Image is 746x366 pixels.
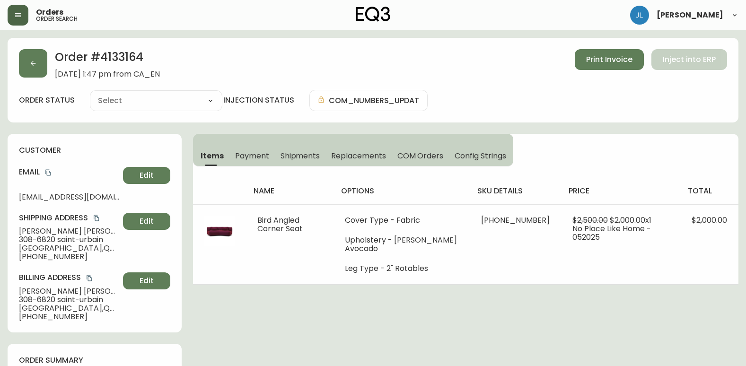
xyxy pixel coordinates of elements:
span: Bird Angled Corner Seat [257,215,303,234]
h4: order summary [19,355,170,366]
span: Items [201,151,224,161]
button: copy [92,213,101,223]
h4: Billing Address [19,272,119,283]
button: Print Invoice [575,49,644,70]
h4: price [569,186,673,196]
h4: Shipping Address [19,213,119,223]
span: COM Orders [397,151,444,161]
span: 308-6820 saint-urbain [19,296,119,304]
h5: order search [36,16,78,22]
span: [PHONE_NUMBER] [19,253,119,261]
li: Cover Type - Fabric [345,216,459,225]
span: $2,000.00 x 1 [610,215,651,226]
span: Replacements [331,151,386,161]
h2: Order # 4133164 [55,49,160,70]
button: copy [44,168,53,177]
span: $2,500.00 [572,215,608,226]
button: Edit [123,167,170,184]
button: Edit [123,213,170,230]
span: [EMAIL_ADDRESS][DOMAIN_NAME] [19,193,119,201]
h4: Email [19,167,119,177]
h4: sku details [477,186,553,196]
span: [PHONE_NUMBER] [481,215,550,226]
span: Config Strings [455,151,506,161]
span: Edit [140,276,154,286]
span: Edit [140,170,154,181]
img: 1c9c23e2a847dab86f8017579b61559c [630,6,649,25]
label: order status [19,95,75,105]
span: Print Invoice [586,54,632,65]
img: logo [356,7,391,22]
span: [PHONE_NUMBER] [19,313,119,321]
span: [DATE] 1:47 pm from CA_EN [55,70,160,78]
span: [GEOGRAPHIC_DATA] , QC , h2s 3h3 , CA [19,304,119,313]
h4: options [341,186,463,196]
span: Shipments [281,151,320,161]
img: 23d9bfaf-23a1-42cb-b9f6-5bbbf92456ddOptional[30225-31-Uniform-Melange-Fig-Front-1-LP.jpg].jpg [204,216,235,246]
button: copy [85,273,94,283]
span: [PERSON_NAME] [657,11,723,19]
span: Payment [235,151,269,161]
button: Edit [123,272,170,289]
h4: name [254,186,325,196]
span: Orders [36,9,63,16]
span: [GEOGRAPHIC_DATA] , QC , h2s 3h3 , CA [19,244,119,253]
h4: customer [19,145,170,156]
h4: injection status [223,95,294,105]
span: Edit [140,216,154,227]
span: No Place Like Home - 052025 [572,223,651,243]
h4: total [688,186,731,196]
li: Leg Type - 2" Rotables [345,264,459,273]
span: $2,000.00 [692,215,727,226]
span: [PERSON_NAME] [PERSON_NAME] [19,287,119,296]
li: Upholstery - [PERSON_NAME] Avocado [345,236,459,253]
span: 308-6820 saint-urbain [19,235,119,244]
span: [PERSON_NAME] [PERSON_NAME] [19,227,119,235]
